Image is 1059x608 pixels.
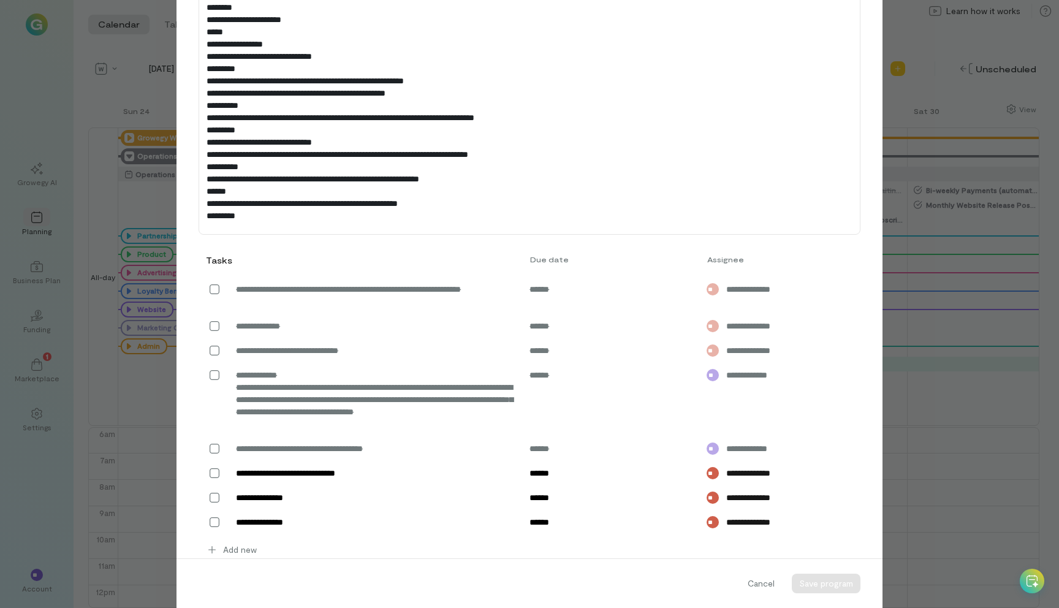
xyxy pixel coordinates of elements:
div: Assignee [700,254,817,264]
span: Cancel [748,577,775,590]
span: Add new [223,544,257,556]
div: Due date [523,254,699,264]
div: Tasks [206,254,229,267]
button: Save program [792,574,860,593]
span: Save program [799,578,853,588]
